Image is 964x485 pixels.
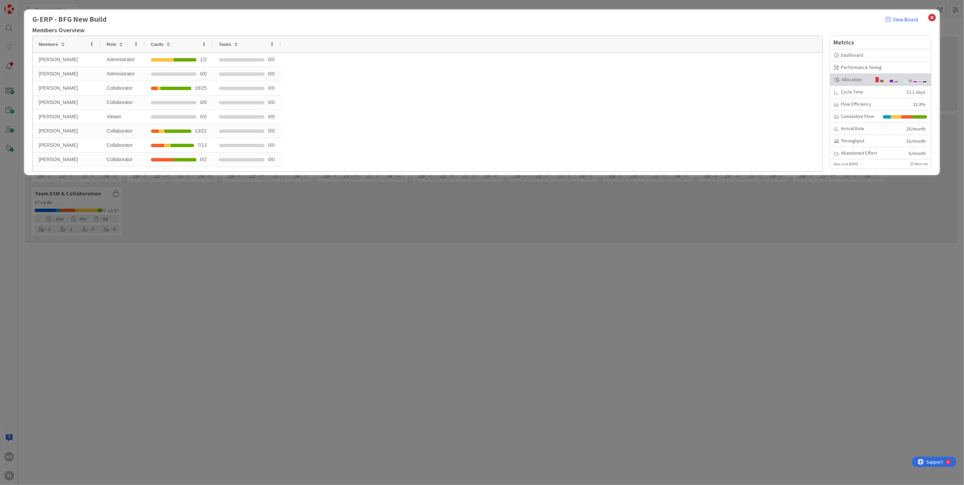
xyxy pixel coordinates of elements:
p: Data since [DATE] [833,161,858,167]
p: More Info [910,161,928,167]
div: Collaborator [101,153,145,167]
div: [PERSON_NAME] [33,153,101,167]
div: 33.3 % [913,101,926,108]
div: [PERSON_NAME] [33,138,101,152]
div: Cycle Time [834,88,901,96]
div: 18/25 [195,82,207,95]
div: Administrator [101,67,145,81]
span: 0 / 0 [268,167,274,180]
div: [PERSON_NAME] [33,81,101,95]
div: 0/0 [200,96,206,109]
span: Cards [151,42,164,47]
div: Collaborator [101,96,145,109]
div: 0/0 [200,167,206,180]
div: 33/month [906,137,926,145]
div: Performance Tuning [834,64,927,71]
div: Flow Efficiency [834,101,908,108]
span: 0 / 0 [268,124,274,138]
span: 0 / 0 [268,53,274,66]
div: Arrival Rate [834,125,901,132]
span: 0 / 0 [268,82,274,95]
span: Tasks [219,42,231,47]
div: 7/13 [198,139,207,152]
span: Role [107,42,116,47]
div: 5/month [909,150,926,157]
div: 25/month [906,125,926,133]
div: Collaborator [101,124,145,138]
div: Viewer [101,167,145,181]
b: G-ERP - BFG New Build [32,15,886,23]
div: [PERSON_NAME] [33,96,101,109]
div: Abandoned Effort [834,150,903,157]
div: Allocation [834,76,872,83]
span: 0 / 0 [268,110,274,123]
h2: Members Overview [32,27,823,34]
div: Administrator [101,53,145,67]
span: Metrics [833,38,928,47]
div: 52.1 days [907,88,926,96]
span: 0 / 0 [268,153,274,166]
div: 13/21 [195,124,207,138]
div: Cumulative Flow [834,113,880,120]
span: Members [39,42,58,47]
div: Collaborator [101,138,145,152]
div: [PERSON_NAME] [33,110,101,124]
span: 0 / 0 [268,96,274,109]
div: Dashboard [834,52,927,59]
div: 9 [35,3,37,8]
div: 1/2 [200,53,206,66]
div: Throughput [834,137,901,144]
div: 0/0 [200,110,206,123]
div: Viewer [101,110,145,124]
span: Support [14,1,31,9]
span: 0 / 0 [268,139,274,152]
div: Collaborator [101,81,145,95]
div: [PERSON_NAME] [33,124,101,138]
div: [PERSON_NAME] [33,67,101,81]
div: [PERSON_NAME] [33,53,101,67]
div: 文 lin [33,167,101,181]
span: 0 / 0 [268,67,274,81]
div: 0/0 [200,67,206,81]
div: 0/2 [200,153,206,166]
a: View Board [886,15,918,23]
